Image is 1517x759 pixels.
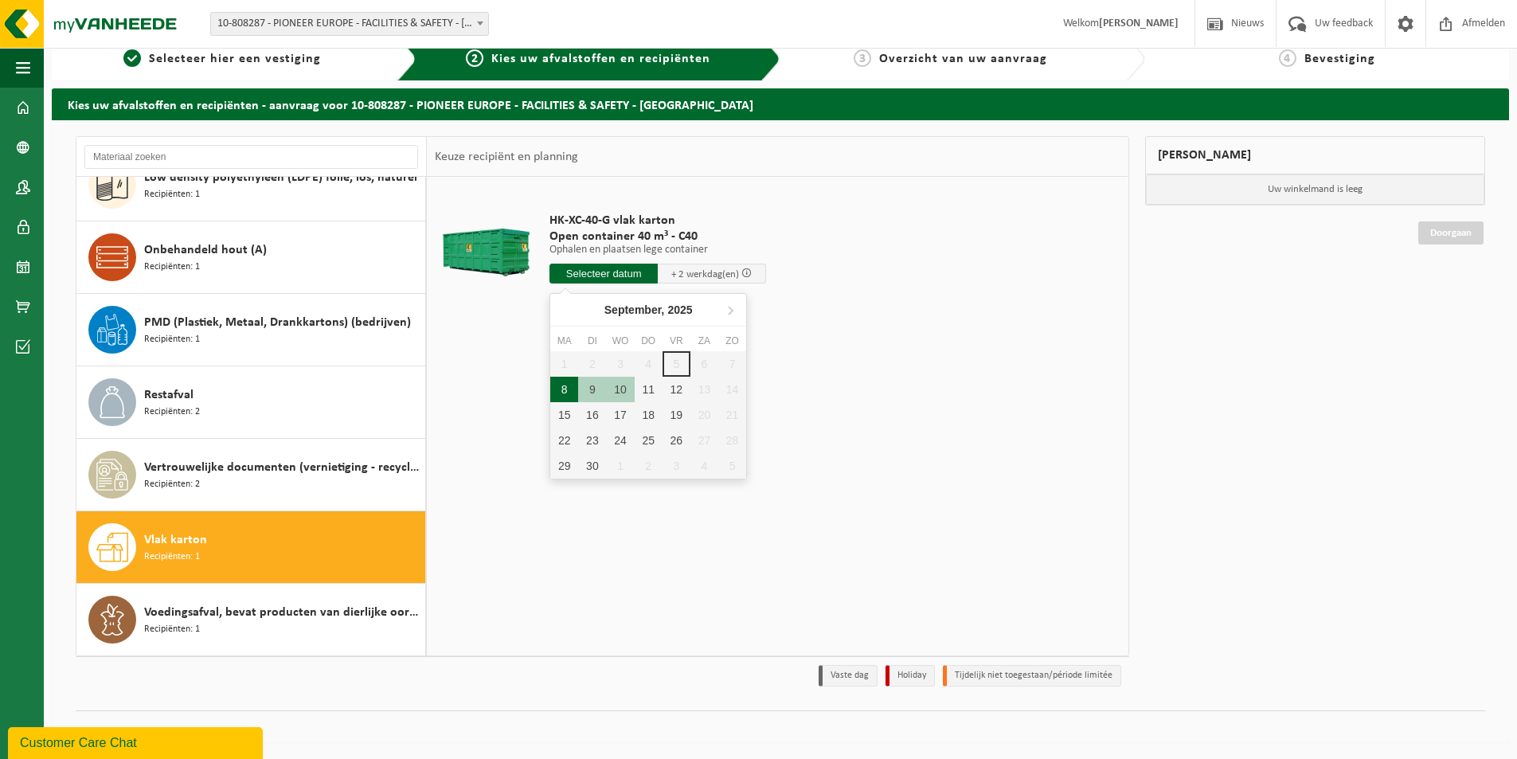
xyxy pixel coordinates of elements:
[52,88,1509,119] h2: Kies uw afvalstoffen en recipiënten - aanvraag voor 10-808287 - PIONEER EUROPE - FACILITIES & SAF...
[144,332,200,347] span: Recipiënten: 1
[854,49,871,67] span: 3
[76,366,426,439] button: Restafval Recipiënten: 2
[549,245,766,256] p: Ophalen en plaatsen lege container
[663,428,690,453] div: 26
[144,187,200,202] span: Recipiënten: 1
[76,511,426,584] button: Vlak karton Recipiënten: 1
[635,453,663,479] div: 2
[144,622,200,637] span: Recipiënten: 1
[635,377,663,402] div: 11
[606,377,634,402] div: 10
[549,264,658,284] input: Selecteer datum
[578,453,606,479] div: 30
[76,584,426,655] button: Voedingsafval, bevat producten van dierlijke oorsprong, onverpakt, categorie 3 Recipiënten: 1
[76,439,426,511] button: Vertrouwelijke documenten (vernietiging - recyclage) Recipiënten: 2
[210,12,489,36] span: 10-808287 - PIONEER EUROPE - FACILITIES & SAFETY - MELSELE
[144,530,207,550] span: Vlak karton
[606,333,634,349] div: wo
[144,477,200,492] span: Recipiënten: 2
[663,402,690,428] div: 19
[149,53,321,65] span: Selecteer hier een vestiging
[1145,136,1486,174] div: [PERSON_NAME]
[1099,18,1179,29] strong: [PERSON_NAME]
[1304,53,1375,65] span: Bevestiging
[491,53,710,65] span: Kies uw afvalstoffen en recipiënten
[466,49,483,67] span: 2
[667,304,692,315] i: 2025
[76,149,426,221] button: Low density polyethyleen (LDPE) folie, los, naturel Recipiënten: 1
[550,333,578,349] div: ma
[144,241,267,260] span: Onbehandeld hout (A)
[635,333,663,349] div: do
[1418,221,1484,245] a: Doorgaan
[144,458,421,477] span: Vertrouwelijke documenten (vernietiging - recyclage)
[550,428,578,453] div: 22
[211,13,488,35] span: 10-808287 - PIONEER EUROPE - FACILITIES & SAFETY - MELSELE
[144,260,200,275] span: Recipiënten: 1
[606,428,634,453] div: 24
[879,53,1047,65] span: Overzicht van uw aanvraag
[671,269,739,280] span: + 2 werkdag(en)
[550,402,578,428] div: 15
[84,145,418,169] input: Materiaal zoeken
[8,724,266,759] iframe: chat widget
[663,453,690,479] div: 3
[578,402,606,428] div: 16
[550,377,578,402] div: 8
[1279,49,1296,67] span: 4
[144,603,421,622] span: Voedingsafval, bevat producten van dierlijke oorsprong, onverpakt, categorie 3
[427,137,586,177] div: Keuze recipiënt en planning
[663,333,690,349] div: vr
[144,313,411,332] span: PMD (Plastiek, Metaal, Drankkartons) (bedrijven)
[549,229,766,245] span: Open container 40 m³ - C40
[550,453,578,479] div: 29
[144,168,417,187] span: Low density polyethyleen (LDPE) folie, los, naturel
[144,405,200,420] span: Recipiënten: 2
[635,428,663,453] div: 25
[76,294,426,366] button: PMD (Plastiek, Metaal, Drankkartons) (bedrijven) Recipiënten: 1
[144,385,194,405] span: Restafval
[943,665,1121,687] li: Tijdelijk niet toegestaan/période limitée
[578,428,606,453] div: 23
[123,49,141,67] span: 1
[76,221,426,294] button: Onbehandeld hout (A) Recipiënten: 1
[144,550,200,565] span: Recipiënten: 1
[606,453,634,479] div: 1
[60,49,385,68] a: 1Selecteer hier een vestiging
[598,297,699,323] div: September,
[635,402,663,428] div: 18
[718,333,746,349] div: zo
[549,213,766,229] span: HK-XC-40-G vlak karton
[886,665,935,687] li: Holiday
[578,333,606,349] div: di
[578,377,606,402] div: 9
[690,333,718,349] div: za
[1146,174,1485,205] p: Uw winkelmand is leeg
[663,377,690,402] div: 12
[606,402,634,428] div: 17
[819,665,878,687] li: Vaste dag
